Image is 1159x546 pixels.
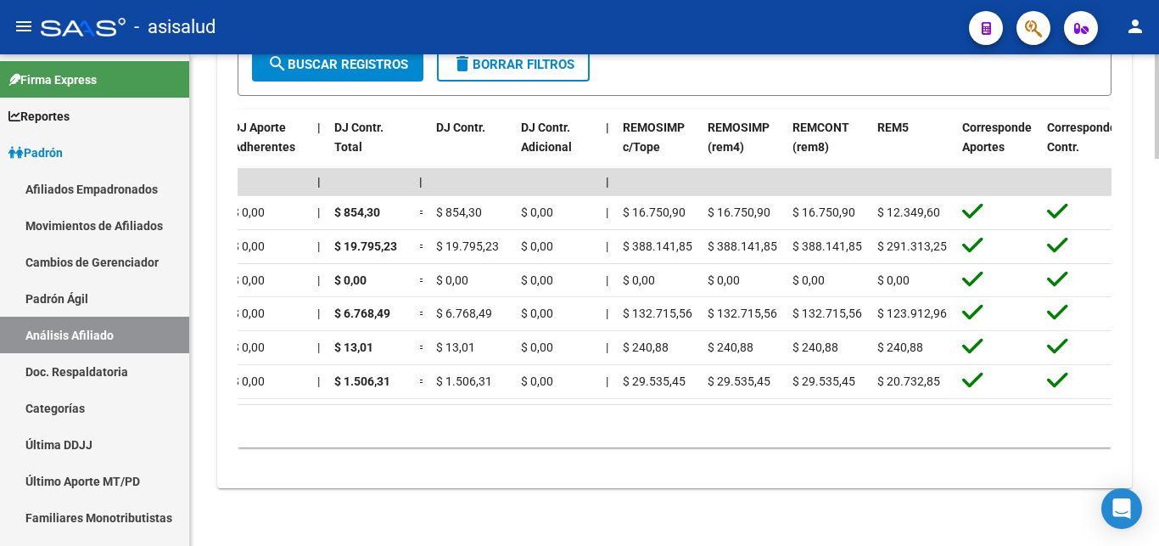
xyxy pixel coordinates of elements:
span: $ 1.506,31 [436,374,492,388]
span: | [317,374,320,388]
span: | [606,175,609,189]
span: $ 132.715,56 [792,307,862,320]
span: $ 6.768,49 [436,307,492,320]
button: Borrar Filtros [437,48,590,82]
span: | [606,341,608,354]
span: $ 29.535,45 [792,374,855,388]
span: = [419,374,426,388]
span: $ 16.750,90 [708,205,770,219]
span: $ 6.768,49 [334,307,390,320]
span: $ 123.912,96 [877,307,947,320]
span: $ 0,00 [521,273,553,287]
span: | [317,121,321,134]
span: $ 1.506,31 [334,374,390,388]
span: | [606,121,609,134]
span: $ 0,00 [521,307,553,320]
datatable-header-cell: REMOSIMP c/Tope [616,110,701,184]
span: | [606,205,608,219]
span: DJ Contr. [436,121,485,134]
datatable-header-cell: Corresponde Contr. [1040,110,1125,184]
mat-icon: search [267,53,288,74]
span: $ 16.750,90 [623,205,686,219]
span: Buscar Registros [267,57,408,72]
span: Corresponde Contr. [1047,121,1117,154]
span: $ 29.535,45 [708,374,770,388]
span: Borrar Filtros [452,57,574,72]
span: $ 291.313,25 [877,239,947,253]
span: $ 29.535,45 [623,374,686,388]
span: $ 16.750,90 [792,205,855,219]
span: REMOSIMP c/Tope [623,121,685,154]
span: $ 854,30 [334,205,380,219]
span: Firma Express [8,70,97,89]
datatable-header-cell: REMOSIMP (rem4) [701,110,786,184]
span: REMOSIMP (rem4) [708,121,770,154]
span: REMCONT (rem8) [792,121,849,154]
span: | [606,239,608,253]
span: $ 19.795,23 [334,239,397,253]
span: $ 0,00 [877,273,910,287]
div: Open Intercom Messenger [1101,488,1142,529]
datatable-header-cell: DJ Contr. Total [328,110,412,184]
span: = [419,205,426,219]
span: $ 0,00 [334,273,367,287]
span: DJ Contr. Total [334,121,384,154]
span: $ 132.715,56 [708,307,777,320]
span: $ 13,01 [334,341,373,354]
span: | [317,341,320,354]
span: $ 0,00 [232,273,265,287]
span: = [419,239,426,253]
span: $ 20.732,85 [877,374,940,388]
span: $ 12.349,60 [877,205,940,219]
span: $ 388.141,85 [708,239,777,253]
datatable-header-cell: DJ Contr. [429,110,514,184]
datatable-header-cell: DJ Contr. Adicional [514,110,599,184]
span: $ 0,00 [232,307,265,320]
mat-icon: delete [452,53,473,74]
span: $ 854,30 [436,205,482,219]
span: = [419,341,426,354]
span: $ 0,00 [232,205,265,219]
span: $ 0,00 [792,273,825,287]
span: Padrón [8,144,63,162]
span: Reportes [8,107,70,126]
span: $ 0,00 [232,341,265,354]
span: $ 0,00 [232,374,265,388]
span: REM5 [877,121,909,134]
span: $ 388.141,85 [792,239,862,253]
datatable-header-cell: | [311,110,328,184]
span: DJ Aporte Adherentes [232,121,295,154]
span: | [317,175,321,189]
span: $ 240,88 [623,341,669,354]
span: - asisalud [134,8,216,46]
datatable-header-cell: Corresponde Aportes [955,110,1040,184]
span: = [419,307,426,320]
span: | [606,374,608,388]
span: $ 132.715,56 [623,307,692,320]
span: $ 240,88 [792,341,838,354]
span: Corresponde Aportes [962,121,1032,154]
datatable-header-cell: DJ Aporte Adherentes [226,110,311,184]
span: $ 0,00 [521,341,553,354]
span: | [317,273,320,287]
span: $ 0,00 [708,273,740,287]
span: | [317,205,320,219]
span: $ 13,01 [436,341,475,354]
span: DJ Contr. Adicional [521,121,572,154]
span: $ 0,00 [436,273,468,287]
span: $ 0,00 [232,239,265,253]
span: $ 388.141,85 [623,239,692,253]
span: $ 240,88 [708,341,753,354]
span: $ 0,00 [521,239,553,253]
span: $ 240,88 [877,341,923,354]
span: $ 19.795,23 [436,239,499,253]
span: | [419,175,423,189]
span: $ 0,00 [521,374,553,388]
span: | [606,307,608,320]
span: | [606,273,608,287]
span: | [317,307,320,320]
datatable-header-cell: REMCONT (rem8) [786,110,871,184]
span: $ 0,00 [521,205,553,219]
span: | [317,239,320,253]
mat-icon: person [1125,16,1145,37]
